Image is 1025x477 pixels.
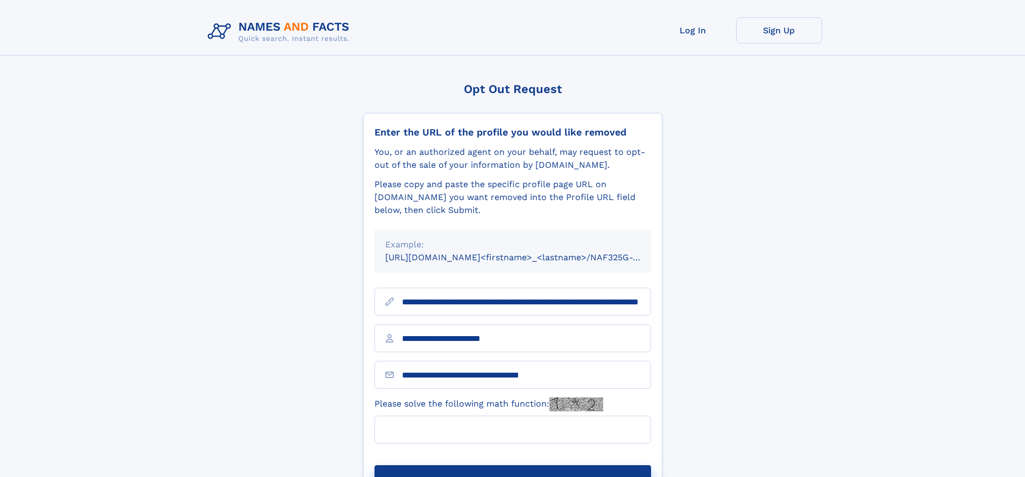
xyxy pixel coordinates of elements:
label: Please solve the following math function: [374,397,603,411]
a: Log In [650,17,736,44]
img: Logo Names and Facts [203,17,358,46]
div: Please copy and paste the specific profile page URL on [DOMAIN_NAME] you want removed into the Pr... [374,178,651,217]
div: Example: [385,238,640,251]
div: Enter the URL of the profile you would like removed [374,126,651,138]
a: Sign Up [736,17,822,44]
small: [URL][DOMAIN_NAME]<firstname>_<lastname>/NAF325G-xxxxxxxx [385,252,671,262]
div: You, or an authorized agent on your behalf, may request to opt-out of the sale of your informatio... [374,146,651,172]
div: Opt Out Request [363,82,662,96]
